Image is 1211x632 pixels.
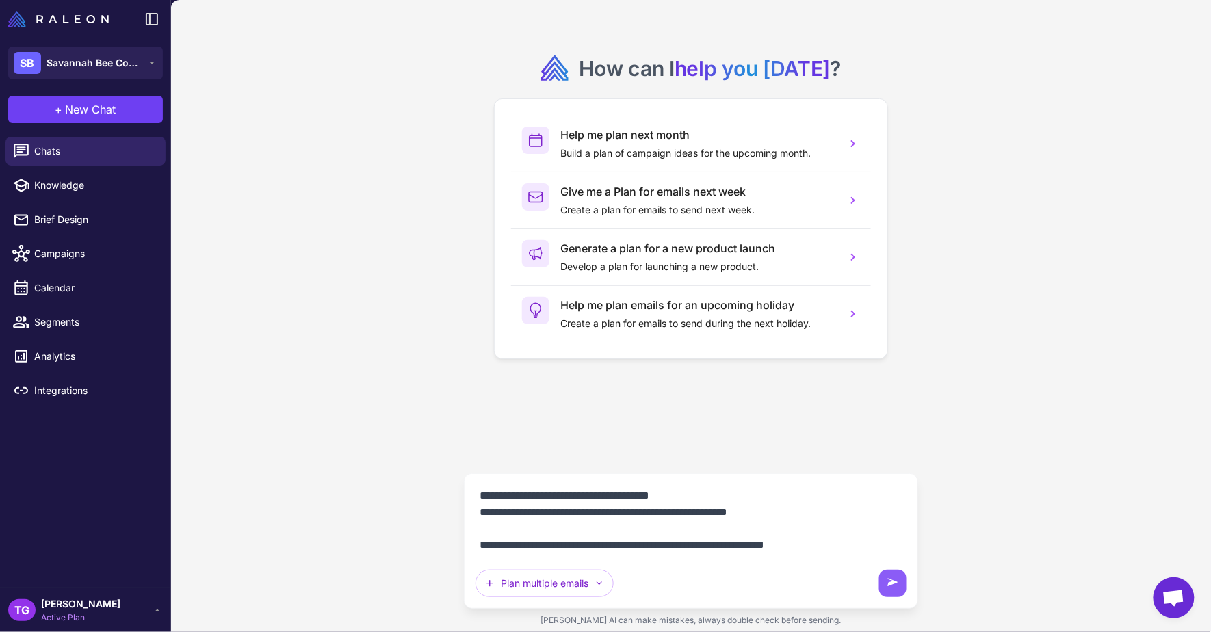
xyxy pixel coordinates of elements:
[8,11,114,27] a: Raleon Logo
[34,212,155,227] span: Brief Design
[580,55,842,82] h2: How can I ?
[66,101,116,118] span: New Chat
[5,171,166,200] a: Knowledge
[34,144,155,159] span: Chats
[560,127,835,143] h3: Help me plan next month
[34,246,155,261] span: Campaigns
[560,183,835,200] h3: Give me a Plan for emails next week
[8,96,163,123] button: +New Chat
[464,609,918,632] div: [PERSON_NAME] AI can make mistakes, always double check before sending.
[560,297,835,313] h3: Help me plan emails for an upcoming holiday
[5,205,166,234] a: Brief Design
[5,376,166,405] a: Integrations
[476,570,614,597] button: Plan multiple emails
[560,202,835,218] p: Create a plan for emails to send next week.
[560,259,835,274] p: Develop a plan for launching a new product.
[5,308,166,337] a: Segments
[34,315,155,330] span: Segments
[41,611,120,624] span: Active Plan
[8,11,109,27] img: Raleon Logo
[560,146,835,161] p: Build a plan of campaign ideas for the upcoming month.
[675,56,831,81] span: help you [DATE]
[5,342,166,371] a: Analytics
[560,240,835,256] h3: Generate a plan for a new product launch
[55,101,63,118] span: +
[1154,577,1195,618] div: Open chat
[5,274,166,302] a: Calendar
[560,316,835,331] p: Create a plan for emails to send during the next holiday.
[34,280,155,295] span: Calendar
[47,55,142,70] span: Savannah Bee Company
[8,47,163,79] button: SBSavannah Bee Company
[34,349,155,364] span: Analytics
[5,239,166,268] a: Campaigns
[8,599,36,621] div: TG
[5,137,166,166] a: Chats
[34,178,155,193] span: Knowledge
[14,52,41,74] div: SB
[41,596,120,611] span: [PERSON_NAME]
[34,383,155,398] span: Integrations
